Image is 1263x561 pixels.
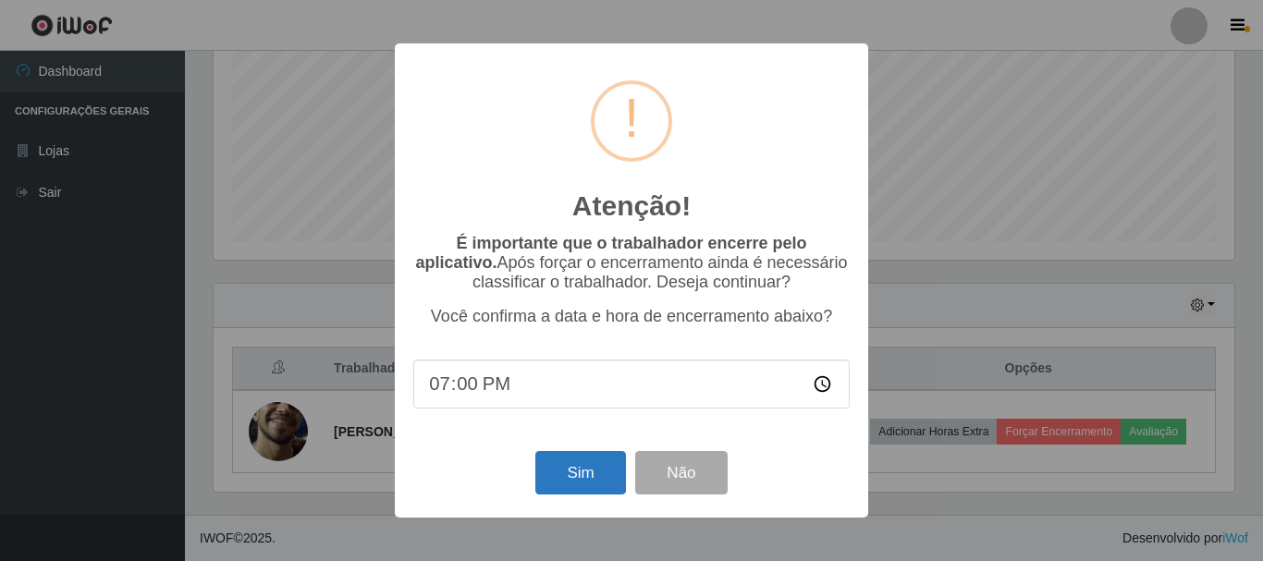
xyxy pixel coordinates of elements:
p: Você confirma a data e hora de encerramento abaixo? [413,307,850,326]
button: Sim [535,451,625,494]
button: Não [635,451,727,494]
p: Após forçar o encerramento ainda é necessário classificar o trabalhador. Deseja continuar? [413,234,850,292]
h2: Atenção! [572,189,691,223]
b: É importante que o trabalhador encerre pelo aplicativo. [415,234,806,272]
